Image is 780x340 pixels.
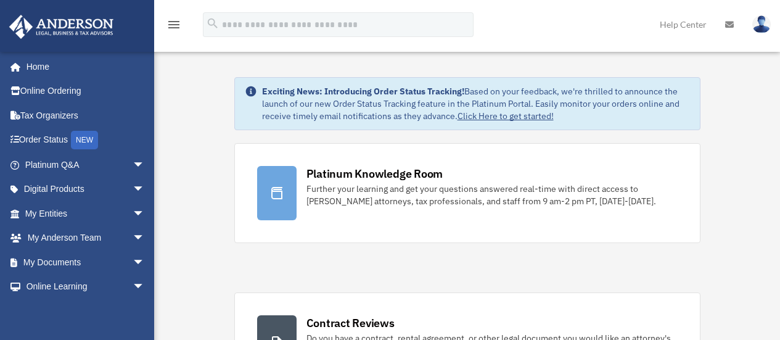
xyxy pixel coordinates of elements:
[9,103,163,128] a: Tax Organizers
[206,17,220,30] i: search
[166,17,181,32] i: menu
[306,183,678,207] div: Further your learning and get your questions answered real-time with direct access to [PERSON_NAM...
[9,226,163,251] a: My Anderson Teamarrow_drop_down
[458,110,554,122] a: Click Here to get started!
[133,226,157,251] span: arrow_drop_down
[752,15,771,33] img: User Pic
[133,177,157,202] span: arrow_drop_down
[9,201,163,226] a: My Entitiesarrow_drop_down
[133,275,157,300] span: arrow_drop_down
[166,22,181,32] a: menu
[133,201,157,226] span: arrow_drop_down
[234,143,700,243] a: Platinum Knowledge Room Further your learning and get your questions answered real-time with dire...
[9,177,163,202] a: Digital Productsarrow_drop_down
[9,54,157,79] a: Home
[9,250,163,275] a: My Documentsarrow_drop_down
[6,15,117,39] img: Anderson Advisors Platinum Portal
[9,152,163,177] a: Platinum Q&Aarrow_drop_down
[71,131,98,149] div: NEW
[306,315,395,331] div: Contract Reviews
[133,250,157,275] span: arrow_drop_down
[133,152,157,178] span: arrow_drop_down
[9,275,163,299] a: Online Learningarrow_drop_down
[306,166,443,181] div: Platinum Knowledge Room
[9,79,163,104] a: Online Ordering
[9,128,163,153] a: Order StatusNEW
[262,86,464,97] strong: Exciting News: Introducing Order Status Tracking!
[262,85,690,122] div: Based on your feedback, we're thrilled to announce the launch of our new Order Status Tracking fe...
